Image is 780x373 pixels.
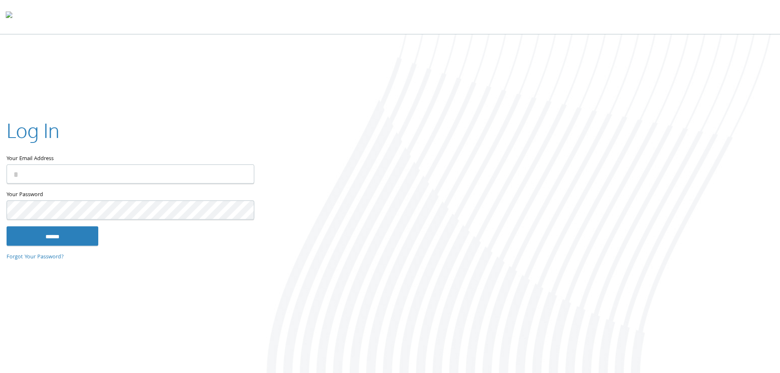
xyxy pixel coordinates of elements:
a: Forgot Your Password? [7,253,64,262]
keeper-lock: Open Keeper Popup [238,205,248,215]
label: Your Password [7,190,253,200]
h2: Log In [7,117,59,144]
img: todyl-logo-dark.svg [6,9,12,25]
keeper-lock: Open Keeper Popup [238,169,248,179]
